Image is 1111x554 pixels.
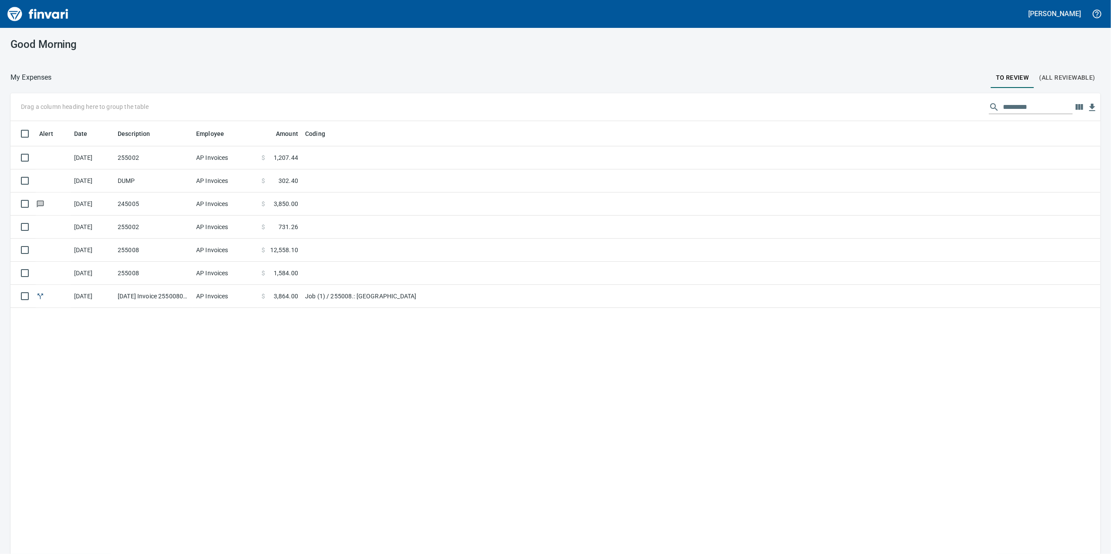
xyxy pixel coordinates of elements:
td: Job (1) / 255008.: [GEOGRAPHIC_DATA] [302,285,520,308]
td: [DATE] Invoice 255008092225 from Tapani Materials (1-29544) [114,285,193,308]
td: AP Invoices [193,146,258,169]
span: Coding [305,128,325,139]
span: Description [118,128,150,139]
span: Employee [196,128,224,139]
td: DUMP [114,169,193,193]
td: 255002 [114,146,193,169]
span: Has messages [36,201,45,206]
h3: Good Morning [10,38,360,51]
td: [DATE] [71,193,114,216]
span: 302.40 [279,176,298,185]
img: Finvari [5,3,71,24]
td: AP Invoices [193,285,258,308]
td: [DATE] [71,262,114,285]
span: $ [262,199,265,208]
td: [DATE] [71,169,114,193]
span: 3,850.00 [274,199,298,208]
span: $ [262,292,265,301]
td: AP Invoices [193,239,258,262]
button: Download table [1086,101,1099,114]
button: [PERSON_NAME] [1026,7,1083,20]
span: Alert [39,128,53,139]
span: Date [74,128,88,139]
span: Employee [196,128,235,139]
span: Coding [305,128,336,139]
span: 1,207.44 [274,153,298,162]
span: $ [262,269,265,277]
p: My Expenses [10,72,52,83]
span: (All Reviewable) [1040,72,1095,83]
p: Drag a column heading here to group the table [21,102,149,111]
span: 3,864.00 [274,292,298,301]
span: 1,584.00 [274,269,298,277]
span: Alert [39,128,65,139]
td: 245005 [114,193,193,216]
td: AP Invoices [193,169,258,193]
td: [DATE] [71,146,114,169]
span: Amount [265,128,298,139]
td: 255002 [114,216,193,239]
nav: breadcrumb [10,72,52,83]
span: To Review [996,72,1029,83]
td: 255008 [114,262,193,285]
span: $ [262,223,265,231]
td: [DATE] [71,239,114,262]
h5: [PERSON_NAME] [1029,9,1081,18]
span: $ [262,246,265,254]
span: Date [74,128,99,139]
button: Choose columns to display [1073,101,1086,114]
td: [DATE] [71,285,114,308]
td: [DATE] [71,216,114,239]
span: $ [262,176,265,185]
span: 12,558.10 [270,246,298,254]
span: Description [118,128,162,139]
span: $ [262,153,265,162]
td: 255008 [114,239,193,262]
span: 731.26 [279,223,298,231]
td: AP Invoices [193,216,258,239]
td: AP Invoices [193,262,258,285]
span: Amount [276,128,298,139]
td: AP Invoices [193,193,258,216]
span: Split transaction [36,293,45,299]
